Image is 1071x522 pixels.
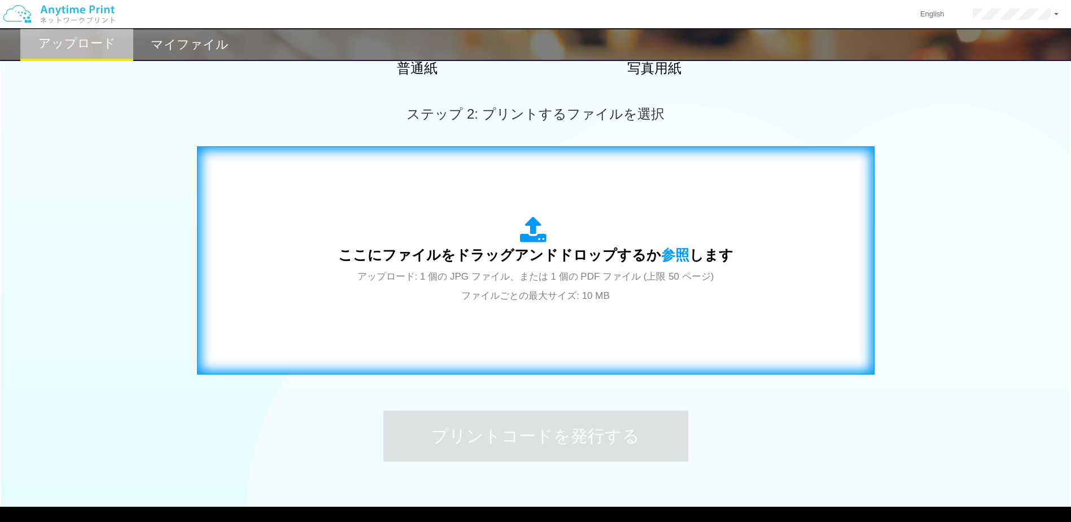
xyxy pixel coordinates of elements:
[406,106,664,121] span: ステップ 2: プリントするファイルを選択
[338,247,733,263] span: ここにファイルをドラッグアンドドロップするか します
[38,37,116,50] h2: アップロード
[383,411,688,462] button: プリントコードを発行する
[151,38,229,51] h2: マイファイル
[318,61,516,76] h2: 普通紙
[357,271,714,301] span: アップロード: 1 個の JPG ファイル、または 1 個の PDF ファイル (上限 50 ページ) ファイルごとの最大サイズ: 10 MB
[556,61,753,76] h2: 写真用紙
[661,247,689,263] span: 参照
